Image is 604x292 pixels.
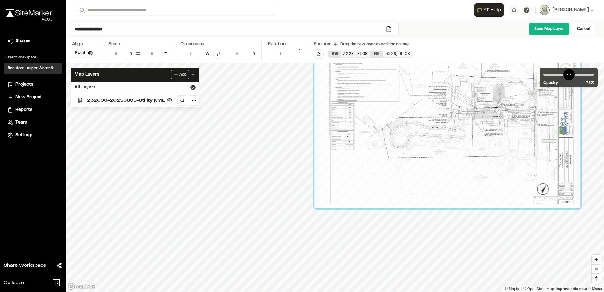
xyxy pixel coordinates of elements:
[8,106,58,113] a: Reports
[4,262,46,269] span: Share Workspace
[15,132,33,139] span: Settings
[15,38,30,45] span: Shares
[15,106,32,113] span: Reports
[592,255,601,264] button: Zoom in
[171,70,189,79] button: Add
[8,119,58,126] a: Team
[474,3,504,17] button: Open AI Assistant
[8,38,58,45] a: Shares
[523,287,554,291] a: OpenStreetMap
[383,51,413,57] div: 32.29 , -81.08
[586,80,594,86] span: 75 %
[15,81,33,88] span: Projects
[164,51,167,58] div: ft
[268,41,301,48] div: Rotation
[298,48,301,60] div: °
[108,41,120,48] div: Scale
[341,51,370,57] div: 32.28 , -81.08
[328,51,341,57] div: SW
[556,287,587,291] a: Map feedback
[4,279,24,287] span: Collapse
[382,26,396,32] a: Add/Change File
[177,95,187,106] a: Zoom to layer
[252,51,255,58] div: h
[15,119,27,126] span: Team
[136,49,140,59] div: =
[552,7,589,14] span: [PERSON_NAME]
[314,49,324,59] button: Lock Map Layer Position
[72,49,95,57] button: Point
[180,41,255,48] div: Dimensions
[592,264,601,273] button: Zoom out
[588,287,602,291] a: Maxar
[129,51,132,58] div: in
[592,273,601,283] button: Reset bearing to north
[75,71,99,78] span: Map Layers
[68,283,95,290] a: Mapbox logo
[334,41,410,47] div: Drag the new layer to position on map
[71,82,199,94] div: All Layers
[505,287,522,291] a: Mapbox
[314,41,330,48] div: Position
[572,23,595,35] a: Cancel
[6,9,52,17] img: rebrand.png
[6,17,52,22] div: Oh geez...please don't...
[540,5,594,15] button: [PERSON_NAME]
[540,5,550,15] img: User
[483,6,501,14] span: AI Help
[529,23,569,35] a: Save Map Layer
[76,5,87,15] button: Search
[543,80,558,86] span: Opacity
[370,51,383,57] div: NE
[206,51,209,58] div: w
[8,94,58,101] a: New Project
[72,41,95,48] div: Align
[4,55,62,60] p: Current Workspace
[166,96,173,104] button: Hide layer
[8,132,58,139] a: Settings
[8,81,58,88] a: Projects
[179,72,186,77] span: Add
[66,63,604,292] canvas: Map
[78,98,83,103] img: kml_black_icon64.png
[328,51,413,57] div: SW 32.28490596242533, -81.08256214642822 | NE 32.28737022083419, -81.07789825357102
[87,97,165,104] span: 232000-20250805-Utility KML
[474,3,506,17] div: Open AI Assistant
[15,94,42,101] span: New Project
[8,65,58,71] h3: Beaufort-Jasper Water & Sewer Authority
